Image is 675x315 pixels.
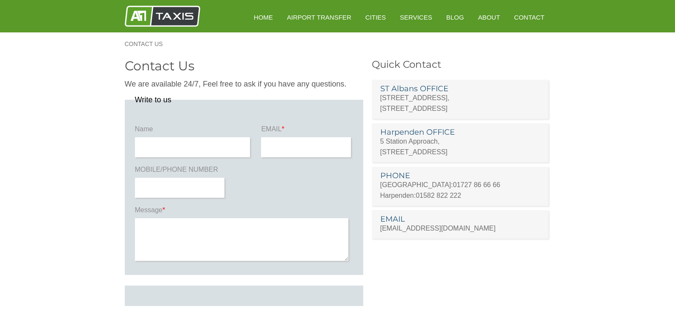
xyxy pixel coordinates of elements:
a: Contact Us [125,41,172,47]
h3: Quick Contact [372,60,551,69]
a: Airport Transfer [281,7,357,28]
p: [GEOGRAPHIC_DATA]: [380,179,540,190]
h3: EMAIL [380,215,540,223]
a: Blog [440,7,470,28]
p: [STREET_ADDRESS], [STREET_ADDRESS] [380,92,540,114]
a: Cities [359,7,392,28]
p: Harpenden: [380,190,540,201]
a: Services [394,7,438,28]
label: EMAIL [261,124,353,137]
label: MOBILE/PHONE NUMBER [135,165,227,178]
a: Contact [508,7,550,28]
p: We are available 24/7, Feel free to ask if you have any questions. [125,79,363,90]
a: HOME [248,7,279,28]
a: About [472,7,506,28]
label: Message [135,205,353,218]
a: 01727 86 66 66 [453,181,500,188]
a: [EMAIL_ADDRESS][DOMAIN_NAME] [380,225,496,232]
h3: ST Albans OFFICE [380,85,540,92]
h2: Contact Us [125,60,363,72]
label: Name [135,124,253,137]
p: 5 Station Approach, [STREET_ADDRESS] [380,136,540,157]
legend: Write to us [135,96,172,104]
img: A1 Taxis [125,6,200,27]
h3: Harpenden OFFICE [380,128,540,136]
h3: PHONE [380,172,540,179]
a: 01582 822 222 [416,192,461,199]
